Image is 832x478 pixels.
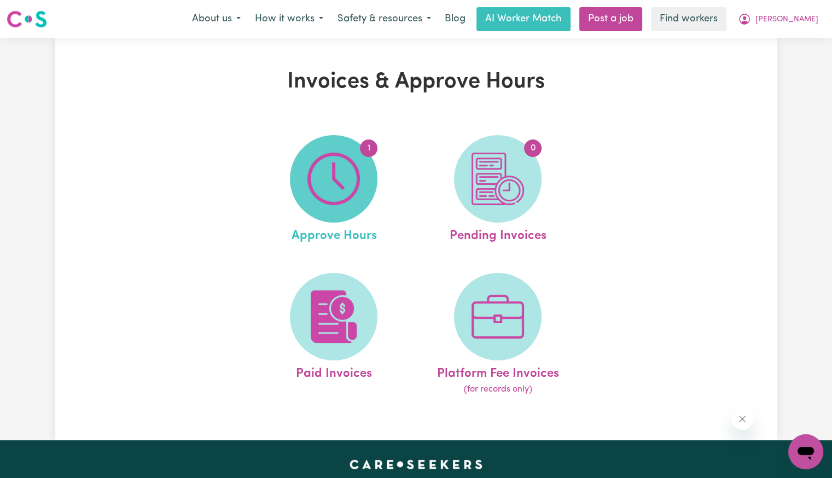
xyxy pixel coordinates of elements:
img: Careseekers logo [7,9,47,29]
a: Find workers [651,7,726,31]
span: [PERSON_NAME] [755,14,818,26]
span: Platform Fee Invoices [437,360,559,383]
span: Paid Invoices [296,360,372,383]
a: Post a job [579,7,642,31]
iframe: Button to launch messaging window [788,434,823,469]
a: Blog [438,7,472,31]
span: 0 [524,139,542,157]
span: 1 [360,139,377,157]
button: Safety & resources [330,8,438,31]
a: Careseekers home page [350,460,482,469]
a: Paid Invoices [255,273,412,397]
iframe: Close message [731,408,753,430]
span: Pending Invoices [450,223,546,246]
a: Platform Fee Invoices(for records only) [419,273,577,397]
button: How it works [248,8,330,31]
span: Approve Hours [291,223,376,246]
button: About us [185,8,248,31]
a: Approve Hours [255,135,412,246]
span: Need any help? [7,8,66,16]
button: My Account [731,8,825,31]
a: Careseekers logo [7,7,47,32]
a: AI Worker Match [476,7,571,31]
h1: Invoices & Approve Hours [182,69,650,95]
a: Pending Invoices [419,135,577,246]
span: (for records only) [464,383,532,396]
